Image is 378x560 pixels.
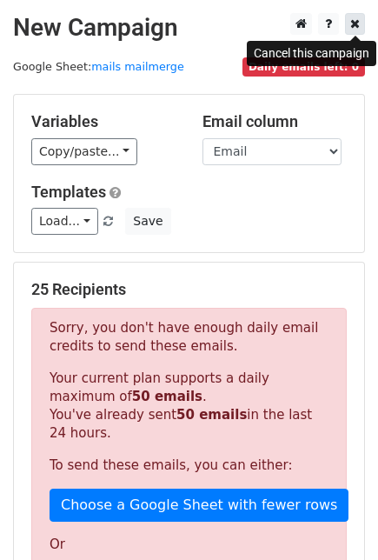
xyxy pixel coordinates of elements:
iframe: Chat Widget [291,477,378,560]
div: Widget de chat [291,477,378,560]
p: Your current plan supports a daily maximum of . You've already sent in the last 24 hours. [50,370,328,443]
p: Sorry, you don't have enough daily email credits to send these emails. [50,319,328,356]
h5: Email column [202,112,348,131]
strong: 50 emails [132,389,202,404]
p: To send these emails, you can either: [50,457,328,475]
small: Google Sheet: [13,60,184,73]
a: Daily emails left: 0 [242,60,365,73]
a: mails mailmerge [91,60,184,73]
h5: Variables [31,112,176,131]
a: Load... [31,208,98,235]
span: Daily emails left: 0 [242,57,365,77]
a: Choose a Google Sheet with fewer rows [50,489,348,522]
h2: New Campaign [13,13,365,43]
strong: 50 emails [176,407,247,423]
div: Cancel this campaign [247,41,376,66]
a: Copy/paste... [31,138,137,165]
a: Templates [31,183,106,201]
button: Save [125,208,170,235]
p: Or [50,536,328,554]
h5: 25 Recipients [31,280,347,299]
